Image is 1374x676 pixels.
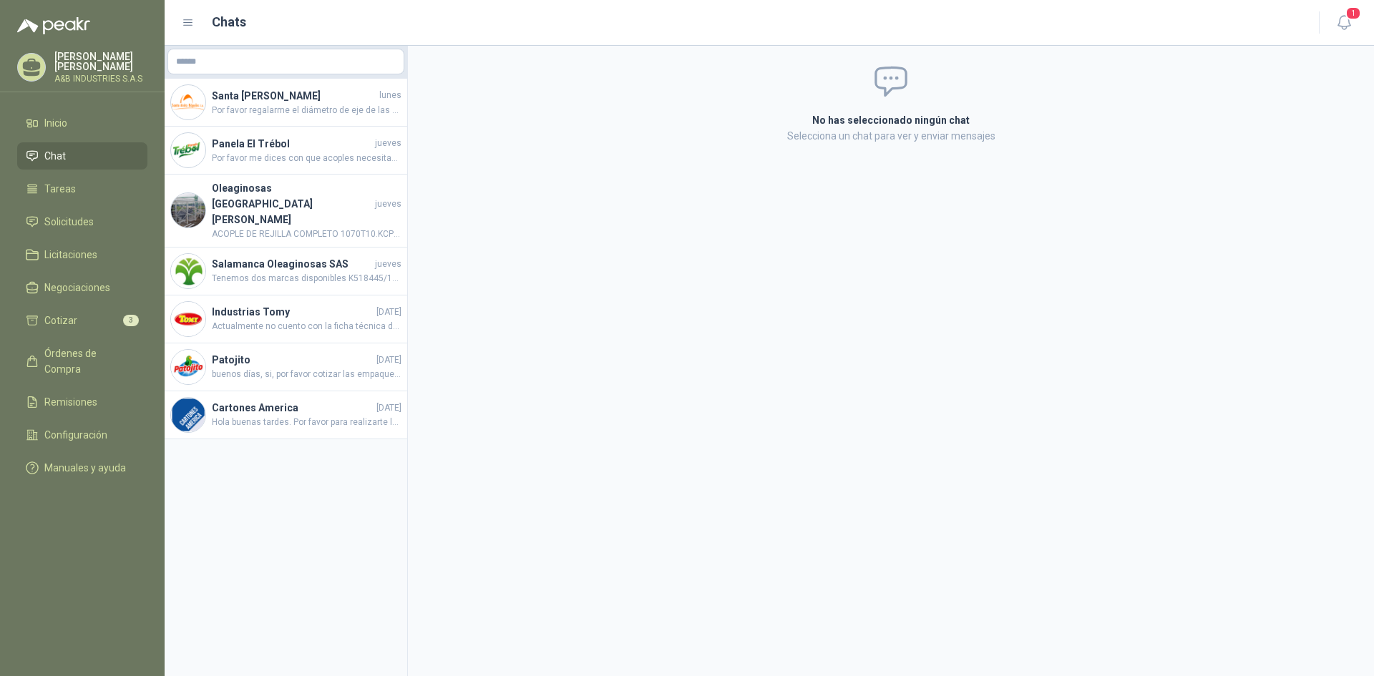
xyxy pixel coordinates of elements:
a: Licitaciones [17,241,147,268]
a: Company LogoOleaginosas [GEOGRAPHIC_DATA][PERSON_NAME]juevesACOPLE DE REJILLA COMPLETO 1070T10.KC... [165,175,407,248]
a: Cotizar3 [17,307,147,334]
h4: Oleaginosas [GEOGRAPHIC_DATA][PERSON_NAME] [212,180,372,227]
a: Company LogoIndustrias Tomy[DATE]Actualmente no cuento con la ficha técnica del retenedor solicit... [165,295,407,343]
a: Solicitudes [17,208,147,235]
span: Negociaciones [44,280,110,295]
a: Company LogoPatojito[DATE]buenos días, si, por favor cotizar las empaquetaduras y/o el cambio de ... [165,343,407,391]
span: [DATE] [376,353,401,367]
span: 1 [1345,6,1361,20]
a: Company LogoCartones America[DATE]Hola buenas tardes. Por favor para realizarte la cotización. Ne... [165,391,407,439]
span: Manuales y ayuda [44,460,126,476]
span: Actualmente no cuento con la ficha técnica del retenedor solicitada. Agradezco su comprensión y q... [212,320,401,333]
span: Licitaciones [44,247,97,263]
h4: Industrias Tomy [212,304,374,320]
p: Selecciona un chat para ver y enviar mensajes [641,128,1141,144]
img: Company Logo [171,350,205,384]
span: ACOPLE DE REJILLA COMPLETO 1070T10.KCP $1.952.257+IVA [212,227,401,241]
p: A&B INDUSTRIES S.A.S [54,74,147,83]
span: jueves [375,137,401,150]
a: Remisiones [17,388,147,416]
img: Company Logo [171,85,205,119]
a: Inicio [17,109,147,137]
a: Chat [17,142,147,170]
img: Logo peakr [17,17,90,34]
span: [DATE] [376,305,401,319]
h4: Salamanca Oleaginosas SAS [212,256,372,272]
a: Negociaciones [17,274,147,301]
span: Inicio [44,115,67,131]
span: Tenemos dos marcas disponibles K518445/10.KOYO $279.926 + IVA K518445/10.TIMKEN $453.613 + IVA [212,272,401,285]
span: 3 [123,315,139,326]
span: Por favor me dices con que acoples necesitas las mangueras. Gracias. [212,152,401,165]
span: Configuración [44,427,107,443]
span: Órdenes de Compra [44,346,134,377]
a: Configuración [17,421,147,449]
h2: No has seleccionado ningún chat [641,112,1141,128]
span: Tareas [44,181,76,197]
a: Órdenes de Compra [17,340,147,383]
img: Company Logo [171,193,205,227]
a: Tareas [17,175,147,202]
a: Company LogoSanta [PERSON_NAME]lunesPor favor regalarme el diámetro de eje de las chumacera por f... [165,79,407,127]
img: Company Logo [171,398,205,432]
h4: Patojito [212,352,374,368]
img: Company Logo [171,133,205,167]
img: Company Logo [171,302,205,336]
span: Cotizar [44,313,77,328]
a: Company LogoSalamanca Oleaginosas SASjuevesTenemos dos marcas disponibles K518445/10.KOYO $279.92... [165,248,407,295]
a: Company LogoPanela El TréboljuevesPor favor me dices con que acoples necesitas las mangueras. Gra... [165,127,407,175]
h1: Chats [212,12,246,32]
span: Hola buenas tardes. Por favor para realizarte la cotización. Necesitan la manguera para agua aire... [212,416,401,429]
span: [DATE] [376,401,401,415]
h4: Panela El Trébol [212,136,372,152]
h4: Cartones America [212,400,374,416]
span: Remisiones [44,394,97,410]
span: Solicitudes [44,214,94,230]
span: jueves [375,197,401,211]
p: [PERSON_NAME] [PERSON_NAME] [54,52,147,72]
h4: Santa [PERSON_NAME] [212,88,376,104]
span: buenos días, si, por favor cotizar las empaquetaduras y/o el cambio de las empaquetaduras para el... [212,368,401,381]
span: Por favor regalarme el diámetro de eje de las chumacera por favor. [212,104,401,117]
a: Manuales y ayuda [17,454,147,481]
span: Chat [44,148,66,164]
button: 1 [1331,10,1357,36]
span: jueves [375,258,401,271]
img: Company Logo [171,254,205,288]
span: lunes [379,89,401,102]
